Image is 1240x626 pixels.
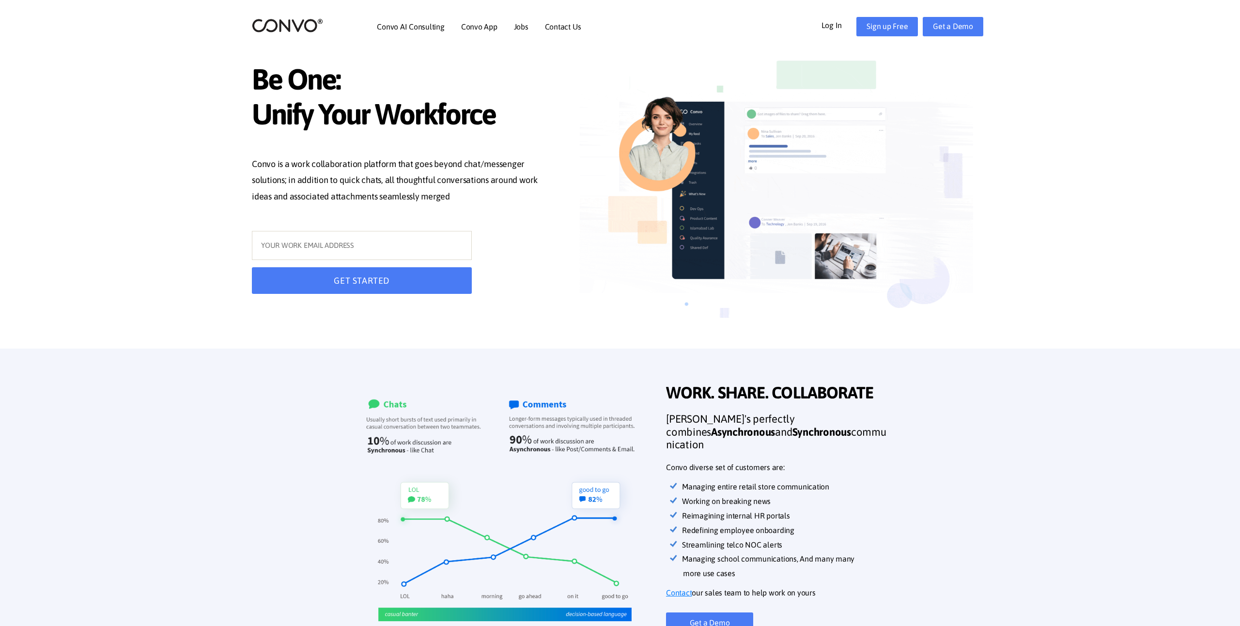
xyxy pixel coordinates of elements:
[821,17,857,32] a: Log In
[666,586,889,600] p: our sales team to help work on yours
[666,586,692,600] a: Contact
[923,17,983,36] a: Get a Demo
[252,18,323,33] img: logo_2.png
[377,23,444,31] a: Convo AI Consulting
[252,156,550,207] p: Convo is a work collaboration platform that goes beyond chat/messenger solutions; in addition to ...
[666,383,889,405] span: WORK. SHARE. COLLABORATE
[683,494,889,509] li: Working on breaking news
[461,23,497,31] a: Convo App
[252,62,550,99] span: Be One:
[252,97,550,134] span: Unify Your Workforce
[792,426,851,438] strong: Synchronous
[711,426,775,438] strong: Asynchronous
[683,480,889,494] li: Managing entire retail store communication
[252,231,472,260] input: YOUR WORK EMAIL ADDRESS
[666,460,889,475] p: Convo diverse set of customers are:
[856,17,918,36] a: Sign up Free
[666,588,692,597] u: Contact
[683,552,889,581] li: Managing school communications, And many many more use cases
[683,523,889,538] li: Redefining employee onboarding
[514,23,528,31] a: Jobs
[252,267,472,294] button: GET STARTED
[545,23,581,31] a: Contact Us
[683,538,889,552] li: Streamlining telco NOC alerts
[683,509,889,523] li: Reimagining internal HR portals
[666,412,889,458] h3: [PERSON_NAME]'s perfectly combines and communication
[580,44,973,349] img: image_not_found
